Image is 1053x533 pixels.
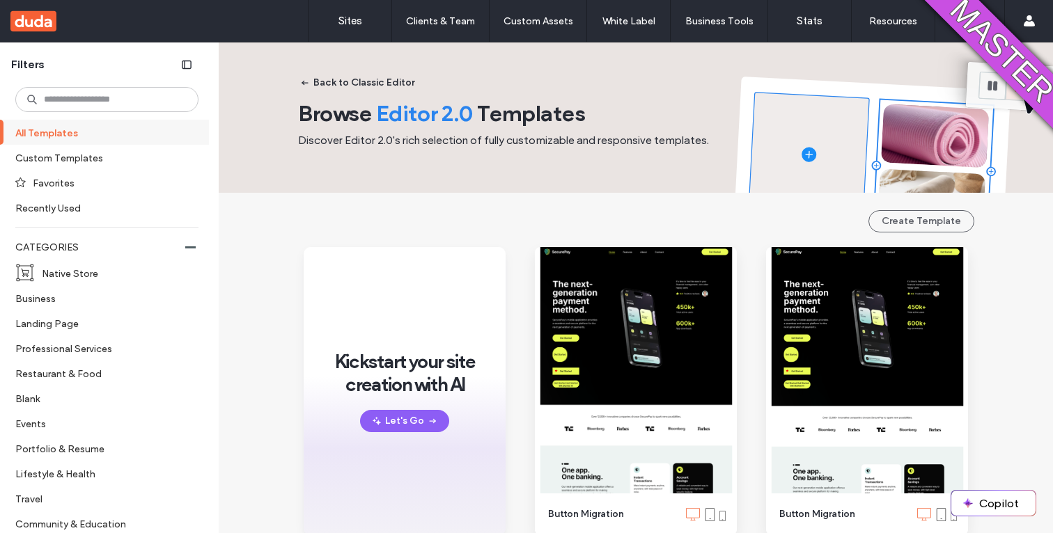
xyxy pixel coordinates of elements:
label: CATEGORIES [15,234,185,260]
span: Discover Editor 2.0's rich selection of fully customizable and responsive templates. [298,134,709,147]
label: Clients & Team [406,15,475,27]
label: All Templates [15,120,186,145]
label: Business Tools [685,15,754,27]
label: Favorites [33,170,187,195]
label: Stats [797,15,822,27]
label: Recently Used [15,196,187,220]
label: Travel [15,486,187,511]
span: Editor 2.0 [376,100,473,127]
label: Help [960,15,981,27]
label: Business [15,286,187,310]
label: White Label [602,15,655,27]
label: Custom Templates [15,145,187,170]
label: Landing Page [15,311,187,335]
button: Copilot [951,491,1036,516]
label: Professional Services [15,336,187,360]
button: Create Template [868,210,974,232]
label: Native Store [42,261,187,285]
label: Events [15,411,187,436]
img: i_cart_boxed [15,263,35,283]
label: Lifestyle & Health [15,461,187,486]
span: Kickstart your site creation with AI [325,350,485,396]
label: Blank [15,386,187,411]
label: Custom Assets [504,15,573,27]
label: Portfolio & Resume [15,436,187,461]
label: Restaurant & Food [15,361,187,385]
button: Back to Classic Editor [288,72,427,94]
span: Browse Templates [298,100,586,127]
label: Sites [338,15,362,27]
button: Let's Go [360,410,449,432]
span: Filters [11,57,45,72]
label: Resources [869,15,917,27]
